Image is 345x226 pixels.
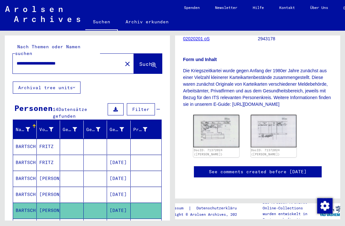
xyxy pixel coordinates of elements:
[193,115,239,147] img: 001.jpg
[13,203,37,218] mat-cell: BARTSCH
[85,14,118,31] a: Suchen
[191,205,249,212] a: Datenschutzerklärung
[37,139,60,154] mat-cell: FRITZ
[121,57,134,70] button: Clear
[53,106,58,112] span: 14
[37,171,60,186] mat-cell: [PERSON_NAME]
[139,61,155,67] span: Suche
[13,171,37,186] mat-cell: BARTSCH
[63,126,77,133] div: Geburtsname
[110,126,124,133] div: Geburtsdatum
[14,102,53,114] div: Personen
[84,121,107,138] mat-header-cell: Geburt‏
[134,54,162,74] button: Suche
[107,121,131,138] mat-header-cell: Geburtsdatum
[13,82,80,94] button: Archival tree units
[133,124,156,135] div: Prisoner #
[13,139,37,154] mat-cell: BARTSCH
[251,148,280,156] a: DocID: 71372024 ([PERSON_NAME])
[37,155,60,170] mat-cell: FRITZ
[127,103,155,115] button: Filter
[16,124,38,135] div: Nachname
[163,205,249,212] div: |
[183,67,332,108] p: Die Kriegszeitkartei wurde gegen Anfang der 1980er Jahre zunächst aus einer Vielzahl kleinerer Ka...
[107,171,131,186] mat-cell: [DATE]
[258,35,332,42] p: 2943178
[86,124,109,135] div: Geburt‏
[194,148,223,156] a: DocID: 71372024 ([PERSON_NAME])
[133,126,148,133] div: Prisoner #
[251,115,297,147] img: 002.jpg
[5,6,80,22] img: Arolsen_neg.svg
[110,124,132,135] div: Geburtsdatum
[37,121,60,138] mat-header-cell: Vorname
[163,205,188,212] a: Impressum
[39,126,54,133] div: Vorname
[53,106,87,119] span: Datensätze gefunden
[63,124,85,135] div: Geburtsname
[39,124,62,135] div: Vorname
[86,126,101,133] div: Geburt‏
[15,44,80,56] mat-label: Nach Themen oder Namen suchen
[60,121,84,138] mat-header-cell: Geburtsname
[107,155,131,170] mat-cell: [DATE]
[317,198,333,214] img: Zustimmung ändern
[16,126,30,133] div: Nachname
[183,36,210,41] a: 02020201 oS
[118,14,176,29] a: Archiv erkunden
[13,187,37,202] mat-cell: BARTSCH
[107,203,131,218] mat-cell: [DATE]
[263,211,319,222] p: wurden entwickelt in Partnerschaft mit
[37,203,60,218] mat-cell: [PERSON_NAME]
[263,199,319,211] p: Die Arolsen Archives Online-Collections
[13,155,37,170] mat-cell: BARTSCH
[183,57,217,62] b: Form und Inhalt
[13,121,37,138] mat-header-cell: Nachname
[209,168,307,175] a: See comments created before [DATE]
[107,187,131,202] mat-cell: [DATE]
[37,187,60,202] mat-cell: [PERSON_NAME]
[124,60,131,68] mat-icon: close
[163,212,249,217] p: Copyright © Arolsen Archives, 2021
[131,121,162,138] mat-header-cell: Prisoner #
[132,106,149,112] span: Filter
